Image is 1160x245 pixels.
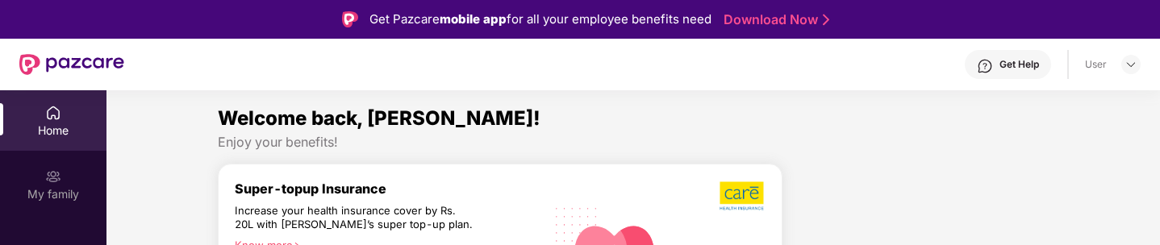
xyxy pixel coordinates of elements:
[1085,58,1107,71] div: User
[45,168,61,185] img: svg+xml;base64,PHN2ZyB3aWR0aD0iMjAiIGhlaWdodD0iMjAiIHZpZXdCb3g9IjAgMCAyMCAyMCIgZmlsbD0ibm9uZSIgeG...
[999,58,1039,71] div: Get Help
[369,10,711,29] div: Get Pazcare for all your employee benefits need
[342,11,358,27] img: Logo
[724,11,824,28] a: Download Now
[45,105,61,121] img: svg+xml;base64,PHN2ZyBpZD0iSG9tZSIgeG1sbnM9Imh0dHA6Ly93d3cudzMub3JnLzIwMDAvc3ZnIiB3aWR0aD0iMjAiIG...
[235,204,475,232] div: Increase your health insurance cover by Rs. 20L with [PERSON_NAME]’s super top-up plan.
[1125,58,1137,71] img: svg+xml;base64,PHN2ZyBpZD0iRHJvcGRvd24tMzJ4MzIiIHhtbG5zPSJodHRwOi8vd3d3LnczLm9yZy8yMDAwL3N2ZyIgd2...
[235,181,545,197] div: Super-topup Insurance
[19,54,124,75] img: New Pazcare Logo
[440,11,507,27] strong: mobile app
[823,11,829,28] img: Stroke
[977,58,993,74] img: svg+xml;base64,PHN2ZyBpZD0iSGVscC0zMngzMiIgeG1sbnM9Imh0dHA6Ly93d3cudzMub3JnLzIwMDAvc3ZnIiB3aWR0aD...
[218,106,540,130] span: Welcome back, [PERSON_NAME]!
[218,134,1049,151] div: Enjoy your benefits!
[720,181,766,211] img: b5dec4f62d2307b9de63beb79f102df3.png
